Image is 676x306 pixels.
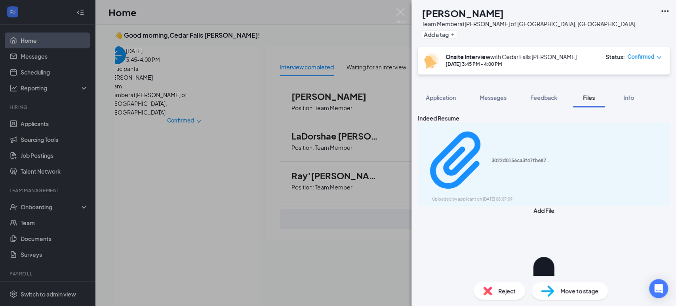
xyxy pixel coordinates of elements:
a: Paperclip3022d0156ca3f47fbe87ca33c4ced90d.pdfUploaded by applicant on [DATE] 08:07:09 [423,126,551,203]
div: Status : [606,53,625,61]
div: Team Member at [PERSON_NAME] of [GEOGRAPHIC_DATA], [GEOGRAPHIC_DATA] [422,20,635,28]
span: Feedback [530,94,557,101]
svg: Ellipses [660,6,670,16]
div: 3022d0156ca3f47fbe87ca33c4ced90d.pdf [491,157,551,164]
span: Files [583,94,595,101]
div: with Cedar Falls [PERSON_NAME] [446,53,577,61]
h1: [PERSON_NAME] [422,6,504,20]
span: Application [426,94,456,101]
button: PlusAdd a tag [422,30,457,38]
span: Info [623,94,634,101]
div: Uploaded by applicant on [DATE] 08:07:09 [432,196,551,203]
span: down [656,55,662,60]
div: Open Intercom Messenger [649,279,668,298]
span: Reject [498,287,516,295]
div: [DATE] 3:45 PM - 4:00 PM [446,61,577,67]
svg: Paperclip [423,126,491,195]
span: Confirmed [627,53,654,61]
span: Move to stage [560,287,598,295]
div: Indeed Resume [418,114,670,122]
b: Onsite Interview [446,53,490,60]
span: Messages [480,94,507,101]
svg: Plus [450,32,455,37]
